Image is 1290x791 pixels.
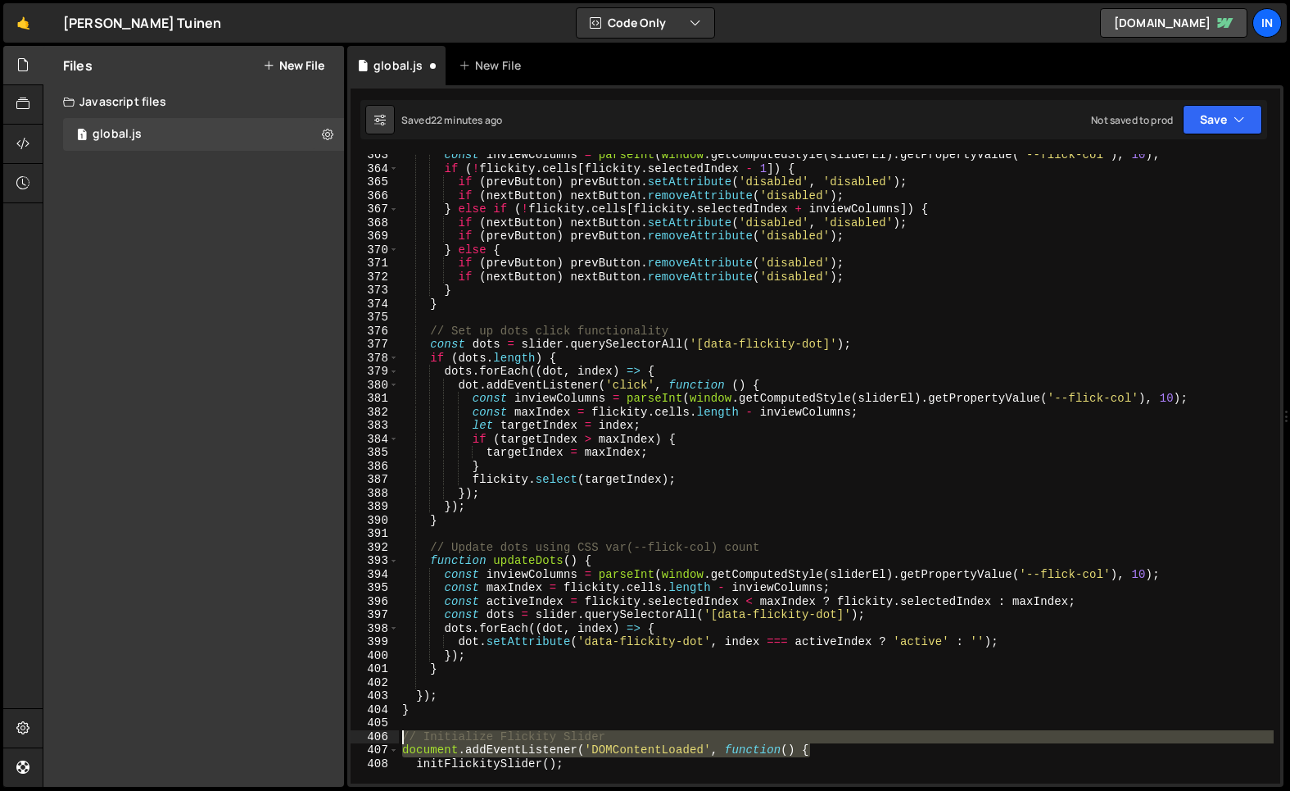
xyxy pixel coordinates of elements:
[351,216,399,230] div: 368
[351,541,399,555] div: 392
[351,419,399,433] div: 383
[351,175,399,189] div: 365
[351,189,399,203] div: 366
[351,487,399,501] div: 388
[351,527,399,541] div: 391
[351,649,399,663] div: 400
[63,118,344,151] div: 16928/46355.js
[43,85,344,118] div: Javascript files
[351,392,399,406] div: 381
[1091,113,1173,127] div: Not saved to prod
[351,635,399,649] div: 399
[351,554,399,568] div: 393
[351,202,399,216] div: 367
[351,514,399,528] div: 390
[93,127,142,142] div: global.js
[351,676,399,690] div: 402
[459,57,527,74] div: New File
[351,608,399,622] div: 397
[351,716,399,730] div: 405
[351,743,399,757] div: 407
[351,595,399,609] div: 396
[351,460,399,474] div: 386
[1252,8,1282,38] a: In
[351,730,399,744] div: 406
[351,757,399,771] div: 408
[351,325,399,339] div: 376
[351,298,399,311] div: 374
[351,581,399,595] div: 395
[351,622,399,636] div: 398
[351,379,399,393] div: 380
[373,57,423,74] div: global.js
[351,338,399,352] div: 377
[3,3,43,43] a: 🤙
[263,59,324,72] button: New File
[1183,105,1262,134] button: Save
[351,352,399,366] div: 378
[351,270,399,284] div: 372
[351,446,399,460] div: 385
[351,662,399,676] div: 401
[63,13,221,33] div: [PERSON_NAME] Tuinen
[351,500,399,514] div: 389
[351,311,399,325] div: 375
[401,113,502,127] div: Saved
[351,365,399,379] div: 379
[351,284,399,298] div: 373
[351,689,399,703] div: 403
[351,243,399,257] div: 370
[77,130,87,143] span: 1
[577,8,714,38] button: Code Only
[351,148,399,162] div: 363
[351,473,399,487] div: 387
[63,57,93,75] h2: Files
[431,113,502,127] div: 22 minutes ago
[1100,8,1247,38] a: [DOMAIN_NAME]
[351,433,399,447] div: 384
[351,568,399,582] div: 394
[351,230,399,243] div: 369
[351,406,399,420] div: 382
[351,257,399,270] div: 371
[351,703,399,717] div: 404
[351,162,399,176] div: 364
